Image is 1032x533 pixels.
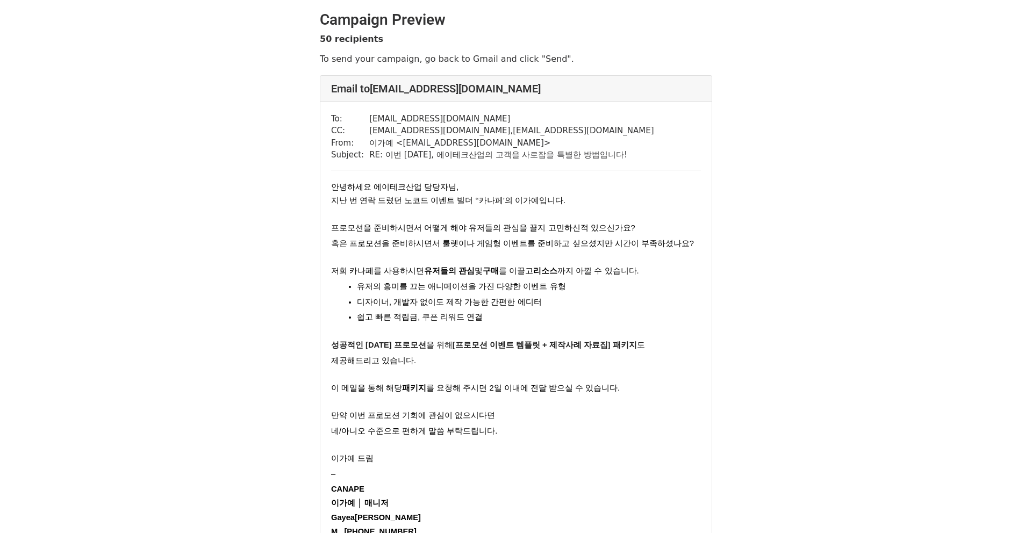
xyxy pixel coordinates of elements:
td: 이가예 < [EMAIL_ADDRESS][DOMAIN_NAME] > [369,137,654,149]
span: 성공적인 [DATE] 프로모션 [331,341,426,349]
td: [EMAIL_ADDRESS][DOMAIN_NAME] , [EMAIL_ADDRESS][DOMAIN_NAME] [369,125,654,137]
span: [프로모션 이벤트 템플릿 + 제작사례 자료집] 패키지 [453,341,637,349]
span: Gayea [331,513,355,522]
span: 을 위해 [426,341,453,349]
td: To: [331,113,369,125]
span: 프로모션을 준비하시면서 어떻게 해야 유저들의 관심을 끌지 고민하신적 있으신가요? [331,224,635,232]
span: 이가예 드림 [331,454,374,463]
span: 이 메일을 통해 해당 [331,384,402,392]
td: RE: 이번 [DATE], 에이테크산업의 고객을 사로잡을 특별한 방법입니다! [369,149,654,161]
span: CANAPE [331,485,364,493]
span: 구매 [483,266,499,275]
span: 도 [637,341,645,349]
span: 안녕하세요 에이테크산업 담당자님, [331,183,458,191]
span: 및 [475,266,483,275]
h2: Campaign Preview [320,11,712,29]
span: 쉽고 빠른 적립금, 쿠폰 리워드 연결 [357,313,483,321]
span: 저희 카나페를 사용하시면 [331,266,424,275]
strong: 50 recipients [320,34,383,44]
span: 유저들의 관심 [424,266,475,275]
iframe: Chat Widget [978,481,1032,533]
span: 혹은 프로모션을 준비하시면서 룰렛이나 게임형 이벤트를 준비하고 싶으셨지만 시간이 부족하셨나요? [331,239,694,248]
span: 디자이너, 개발자 없이도 제작 가능한 간편한 에디터 [357,298,542,306]
span: 를 요청해 주시면 2일 이내에 전달 받으실 수 있습니다. [426,384,620,392]
td: Subject: [331,149,369,161]
td: From: [331,137,369,149]
span: 까지 아낄 수 있습니다. [557,266,639,275]
td: [EMAIL_ADDRESS][DOMAIN_NAME] [369,113,654,125]
p: To send your campaign, go back to Gmail and click "Send". [320,53,712,64]
span: 리소스 [533,266,557,275]
span: 지난 번 연락 드렸던 노코드 이벤트 빌더 ‘‘카나페’의 이가예입니다. [331,196,565,205]
span: [PERSON_NAME] [331,513,421,522]
span: 를 이끌고 [499,266,533,275]
td: CC: [331,125,369,137]
span: 유저의 흥미를 끄는 애니메이션을 가진 다양한 이벤트 유형 [357,282,566,291]
h4: Email to [EMAIL_ADDRESS][DOMAIN_NAME] [331,82,701,95]
span: – [331,470,335,478]
span: 이가예 │ 매니저 [331,499,389,507]
span: 네/아니오 수준으로 편하게 말씀 부탁드립니다. [331,427,497,435]
span: 만약 이번 프로모션 기회에 관심이 없으시다면 [331,411,495,420]
span: 패키지 [402,384,426,392]
span: 제공해드리고 있습니다. [331,356,416,365]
